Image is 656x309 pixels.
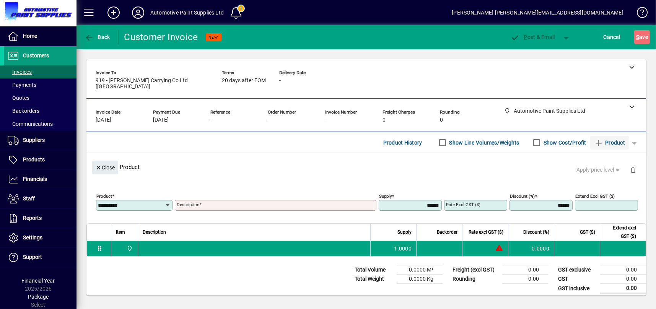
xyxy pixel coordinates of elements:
td: 0.00 [600,265,646,275]
span: Financial Year [22,278,55,284]
div: Product [86,153,646,181]
td: GST exclusive [554,265,600,275]
label: Show Cost/Profit [542,139,586,146]
span: Support [23,254,42,260]
span: Settings [23,234,42,241]
span: Description [143,228,166,236]
a: Home [4,27,77,46]
app-page-header-button: Delete [624,166,642,173]
td: 0.00 [600,275,646,284]
a: Backorders [4,104,77,117]
label: Show Line Volumes/Weights [448,139,519,146]
div: Automotive Paint Supplies Ltd [150,7,224,19]
button: Product History [380,136,425,150]
a: Staff [4,189,77,208]
a: Invoices [4,65,77,78]
span: Customers [23,52,49,59]
app-page-header-button: Back [77,30,119,44]
span: Discount (%) [523,228,549,236]
span: - [279,78,281,84]
a: Reports [4,209,77,228]
span: ost & Email [511,34,555,40]
span: 0 [383,117,386,123]
a: Financials [4,170,77,189]
td: Total Volume [351,265,397,275]
span: Close [95,161,115,174]
mat-label: Product [96,194,112,199]
button: Back [83,30,112,44]
span: Home [23,33,37,39]
a: Support [4,248,77,267]
button: Cancel [602,30,622,44]
span: - [268,117,269,123]
span: 0 [440,117,443,123]
mat-label: Rate excl GST ($) [446,202,480,207]
span: Invoices [8,69,32,75]
a: Quotes [4,91,77,104]
span: Package [28,294,49,300]
mat-label: Description [177,202,199,207]
span: P [524,34,527,40]
span: S [636,34,639,40]
span: Back [85,34,110,40]
td: 0.00 [600,284,646,293]
span: Backorder [437,228,457,236]
button: Profile [126,6,150,20]
button: Post & Email [507,30,559,44]
span: Financials [23,176,47,182]
span: Suppliers [23,137,45,143]
button: Delete [624,161,642,179]
span: Cancel [604,31,620,43]
td: Freight (excl GST) [449,265,502,275]
span: Reports [23,215,42,221]
td: Rounding [449,275,502,284]
a: Payments [4,78,77,91]
td: GST [554,275,600,284]
div: [PERSON_NAME] [PERSON_NAME][EMAIL_ADDRESS][DOMAIN_NAME] [452,7,623,19]
span: Backorders [8,108,39,114]
mat-label: Supply [379,194,392,199]
span: GST ($) [580,228,595,236]
span: Extend excl GST ($) [605,224,636,241]
a: Settings [4,228,77,247]
mat-label: Extend excl GST ($) [575,194,615,199]
span: Item [116,228,125,236]
button: Add [101,6,126,20]
a: Products [4,150,77,169]
a: Knowledge Base [631,2,646,26]
span: - [325,117,327,123]
span: Rate excl GST ($) [469,228,503,236]
button: Save [634,30,650,44]
span: Supply [397,228,412,236]
div: Customer Invoice [124,31,198,43]
td: Total Weight [351,275,397,284]
span: Automotive Paint Supplies Ltd [125,244,133,253]
td: 0.00 [502,265,548,275]
a: Communications [4,117,77,130]
app-page-header-button: Close [90,164,120,171]
td: 0.00 [502,275,548,284]
td: 0.0000 M³ [397,265,443,275]
button: Apply price level [574,163,624,177]
td: GST inclusive [554,284,600,293]
mat-label: Discount (%) [510,194,535,199]
span: ave [636,31,648,43]
span: Product History [383,137,422,149]
span: Staff [23,195,35,202]
a: Suppliers [4,131,77,150]
span: 1.0000 [394,245,412,252]
td: 0.0000 Kg [397,275,443,284]
td: 0.0000 [508,241,554,256]
button: Close [92,161,118,174]
span: Communications [8,121,53,127]
span: NEW [209,35,218,40]
span: Payments [8,82,36,88]
span: Quotes [8,95,29,101]
span: Products [23,156,45,163]
span: Apply price level [577,166,621,174]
